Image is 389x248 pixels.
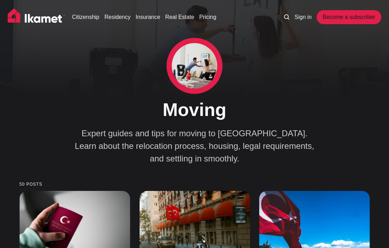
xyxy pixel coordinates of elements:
[136,13,160,21] a: Insurance
[8,8,65,26] img: Ikamet home
[104,13,130,21] a: Residency
[165,13,194,21] a: Real Estate
[199,13,217,21] a: Pricing
[72,13,99,21] a: Citizenship
[295,13,312,21] a: Sign in
[317,10,381,24] a: Become a subscriber
[20,182,370,187] small: 50 posts
[172,43,217,89] img: Moving
[65,99,324,120] h1: Moving
[72,127,317,165] p: Expert guides and tips for moving to [GEOGRAPHIC_DATA]. Learn about the relocation process, housi...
